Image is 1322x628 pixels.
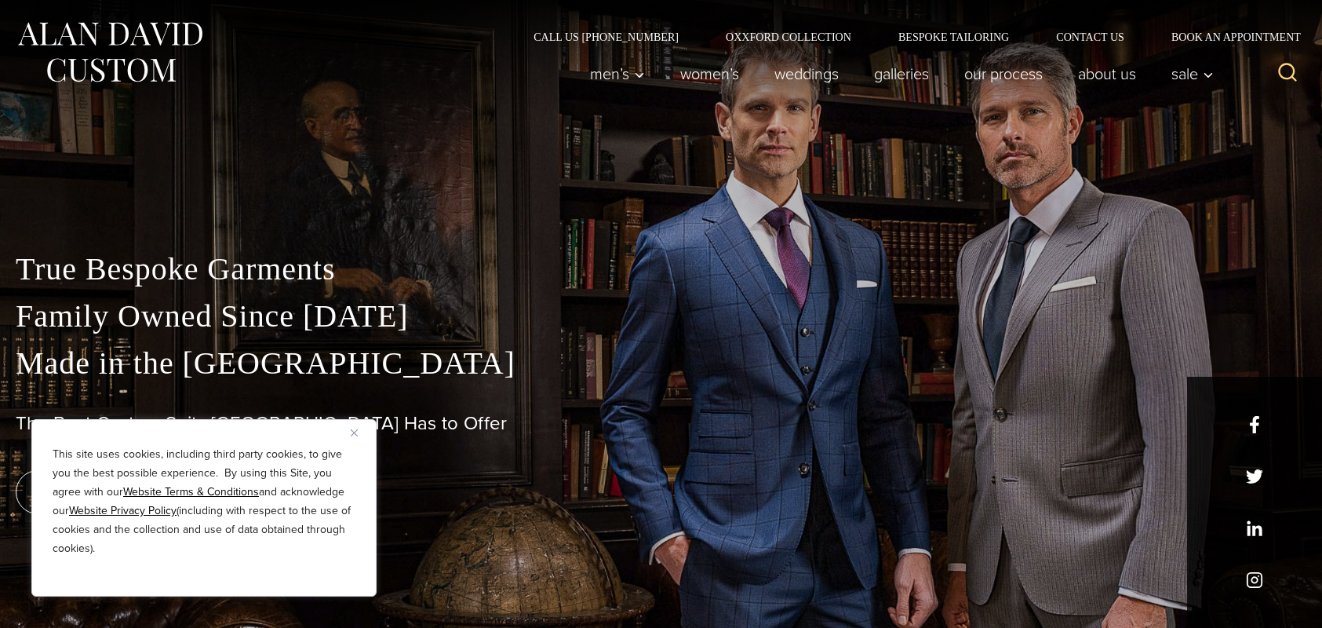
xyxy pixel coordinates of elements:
img: Alan David Custom [16,17,204,87]
a: Website Privacy Policy [69,502,177,519]
a: Contact Us [1032,31,1148,42]
a: book an appointment [16,470,235,514]
a: Website Terms & Conditions [123,484,259,500]
p: True Bespoke Garments Family Owned Since [DATE] Made in the [GEOGRAPHIC_DATA] [16,246,1306,387]
button: Close [351,423,370,442]
a: Our Process [947,58,1061,89]
a: Call Us [PHONE_NUMBER] [510,31,702,42]
a: About Us [1061,58,1154,89]
img: Close [351,429,358,436]
span: Men’s [590,66,645,82]
a: Book an Appointment [1148,31,1306,42]
a: weddings [757,58,857,89]
a: Galleries [857,58,947,89]
p: This site uses cookies, including third party cookies, to give you the best possible experience. ... [53,445,355,558]
span: Sale [1171,66,1214,82]
nav: Secondary Navigation [510,31,1306,42]
h1: The Best Custom Suits [GEOGRAPHIC_DATA] Has to Offer [16,412,1306,435]
a: Women’s [663,58,757,89]
a: Bespoke Tailoring [875,31,1032,42]
button: View Search Form [1269,55,1306,93]
a: Oxxford Collection [702,31,875,42]
nav: Primary Navigation [573,58,1222,89]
